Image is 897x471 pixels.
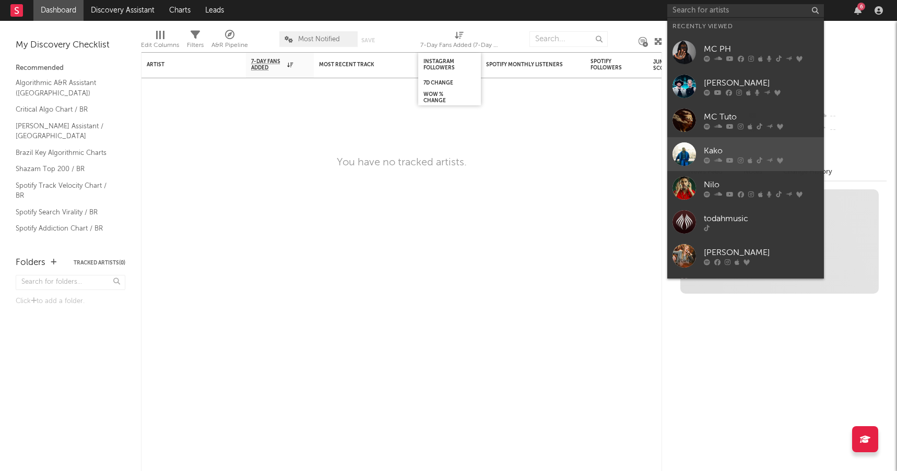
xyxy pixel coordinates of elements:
a: [PERSON_NAME] [667,69,824,103]
a: Spotify Addiction Chart / BR [16,223,115,234]
div: MC PH [704,43,819,55]
a: Spotify Track Velocity Chart / BR [16,180,115,201]
div: Spotify Monthly Listeners [486,62,564,68]
div: 7-Day Fans Added (7-Day Fans Added) [420,39,499,52]
div: 7-Day Fans Added (7-Day Fans Added) [420,26,499,56]
div: Edit Columns [141,26,179,56]
div: 6 [857,3,865,10]
a: Spotify Search Virality / BR [16,207,115,218]
a: Kako [667,137,824,171]
div: Jump Score [653,59,679,71]
a: Brazil Key Algorithmic Charts [16,147,115,159]
div: todahmusic [704,212,819,225]
div: You have no tracked artists. [337,156,467,169]
button: 6 [854,6,861,15]
div: Filters [187,26,204,56]
a: Ketelyn [PERSON_NAME] [667,273,824,307]
div: Spotify Followers [591,58,627,71]
a: Algorithmic A&R Assistant ([GEOGRAPHIC_DATA]) [16,77,115,99]
div: My Discovery Checklist [16,39,125,52]
a: MC PH [667,35,824,69]
div: Instagram Followers [423,58,460,71]
a: Nilo [667,171,824,205]
span: 7-Day Fans Added [251,58,285,71]
div: Click to add a folder. [16,295,125,308]
input: Search for artists [667,4,824,17]
div: MC Tuto [704,111,819,123]
div: A&R Pipeline [211,26,248,56]
a: Shazam Top 200 / BR [16,163,115,175]
div: Recently Viewed [672,20,819,33]
div: A&R Pipeline [211,39,248,52]
div: WoW % Change [423,91,460,104]
a: Critical Algo Chart / BR [16,104,115,115]
button: Tracked Artists(0) [74,260,125,265]
div: -- [817,110,887,123]
div: [PERSON_NAME] [704,246,819,259]
div: Nilo [704,178,819,191]
input: Search for folders... [16,275,125,290]
div: Edit Columns [141,39,179,52]
div: Recommended [16,62,125,75]
a: MC Tuto [667,103,824,137]
a: todahmusic [667,205,824,239]
div: Artist [147,62,225,68]
a: [PERSON_NAME] Assistant / [GEOGRAPHIC_DATA] [16,120,115,142]
button: Save [361,38,375,43]
div: [PERSON_NAME] [704,77,819,89]
div: Folders [16,257,45,269]
a: [PERSON_NAME] [667,239,824,273]
span: Most Notified [298,36,340,43]
div: Filters [187,39,204,52]
div: Most Recent Track [319,62,397,68]
div: Kako [704,144,819,157]
input: Search... [529,31,608,47]
div: -- [817,123,887,137]
div: 7d Change [423,80,460,86]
